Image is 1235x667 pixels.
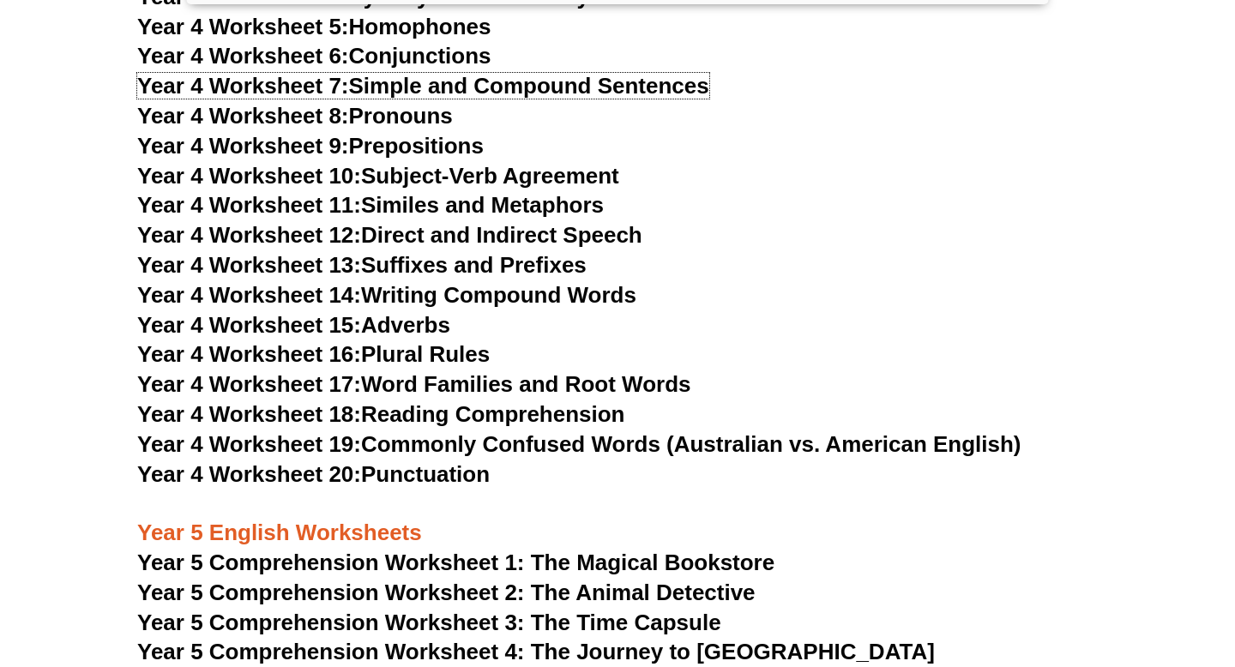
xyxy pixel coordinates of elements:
[137,43,349,69] span: Year 4 Worksheet 6:
[137,312,361,338] span: Year 4 Worksheet 15:
[137,103,349,129] span: Year 4 Worksheet 8:
[137,282,361,308] span: Year 4 Worksheet 14:
[137,133,349,159] span: Year 4 Worksheet 9:
[137,312,450,338] a: Year 4 Worksheet 15:Adverbs
[137,580,756,605] a: Year 5 Comprehension Worksheet 2: The Animal Detective
[137,163,619,189] a: Year 4 Worksheet 10:Subject-Verb Agreement
[137,252,361,278] span: Year 4 Worksheet 13:
[137,401,361,427] span: Year 4 Worksheet 18:
[137,192,604,218] a: Year 4 Worksheet 11:Similes and Metaphors
[137,610,721,635] a: Year 5 Comprehension Worksheet 3: The Time Capsule
[137,73,709,99] a: Year 4 Worksheet 7:Simple and Compound Sentences
[137,431,361,457] span: Year 4 Worksheet 19:
[137,490,1098,548] h3: Year 5 English Worksheets
[137,222,642,248] a: Year 4 Worksheet 12:Direct and Indirect Speech
[137,639,935,664] a: Year 5 Comprehension Worksheet 4: The Journey to [GEOGRAPHIC_DATA]
[137,431,1021,457] a: Year 4 Worksheet 19:Commonly Confused Words (Australian vs. American English)
[137,163,361,189] span: Year 4 Worksheet 10:
[137,461,361,487] span: Year 4 Worksheet 20:
[137,371,361,397] span: Year 4 Worksheet 17:
[137,341,490,367] a: Year 4 Worksheet 16:Plural Rules
[137,222,361,248] span: Year 4 Worksheet 12:
[137,73,349,99] span: Year 4 Worksheet 7:
[137,550,774,575] a: Year 5 Comprehension Worksheet 1: The Magical Bookstore
[137,103,453,129] a: Year 4 Worksheet 8:Pronouns
[137,401,624,427] a: Year 4 Worksheet 18:Reading Comprehension
[941,473,1235,667] iframe: Chat Widget
[137,371,690,397] a: Year 4 Worksheet 17:Word Families and Root Words
[137,461,490,487] a: Year 4 Worksheet 20:Punctuation
[137,43,491,69] a: Year 4 Worksheet 6:Conjunctions
[137,133,484,159] a: Year 4 Worksheet 9:Prepositions
[137,14,349,39] span: Year 4 Worksheet 5:
[137,282,636,308] a: Year 4 Worksheet 14:Writing Compound Words
[137,341,361,367] span: Year 4 Worksheet 16:
[137,252,587,278] a: Year 4 Worksheet 13:Suffixes and Prefixes
[137,192,361,218] span: Year 4 Worksheet 11:
[137,14,491,39] a: Year 4 Worksheet 5:Homophones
